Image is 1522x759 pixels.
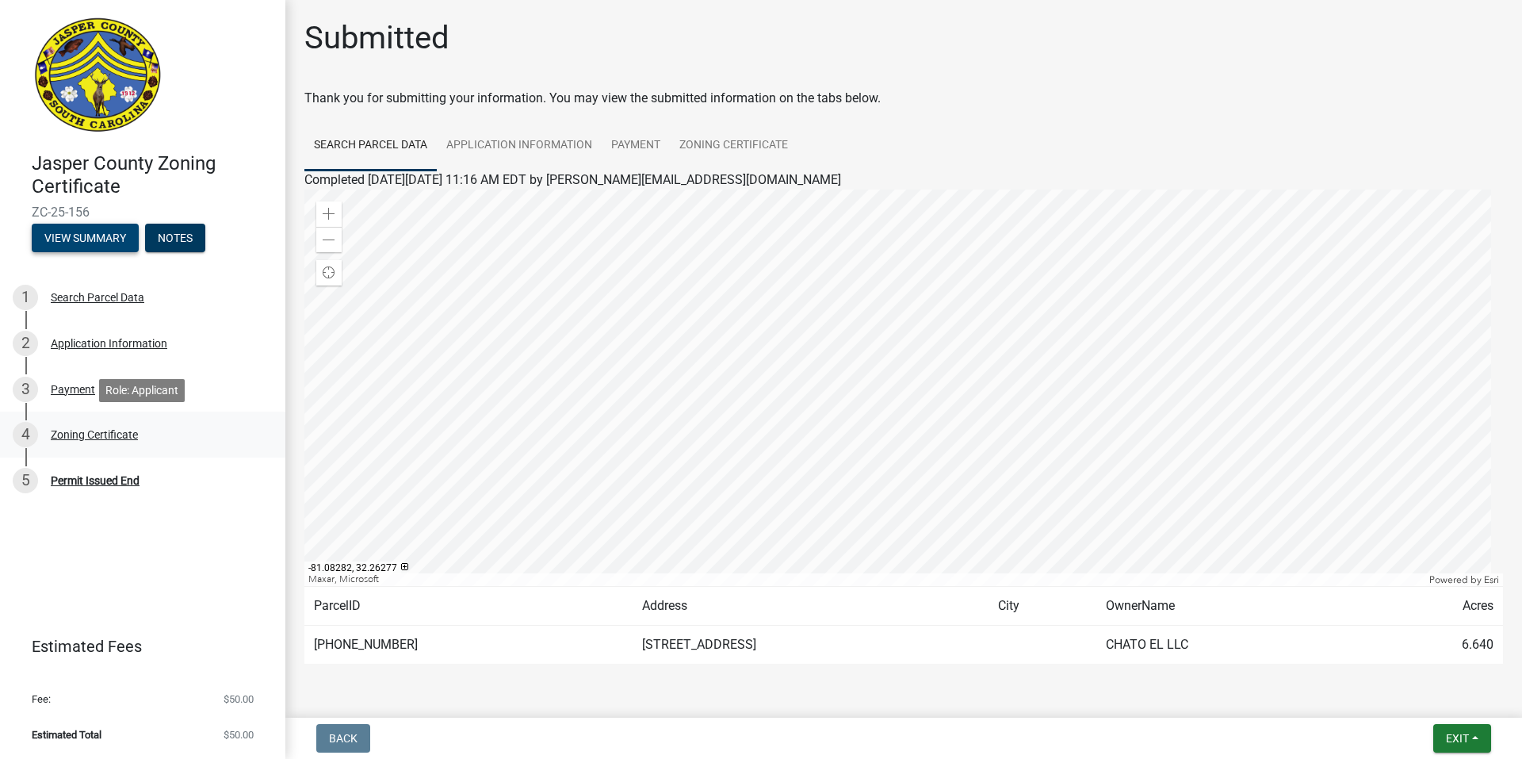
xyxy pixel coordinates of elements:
td: OwnerName [1096,587,1367,626]
a: Zoning Certificate [670,121,797,171]
td: ParcelID [304,587,633,626]
td: [PHONE_NUMBER] [304,626,633,665]
div: 4 [13,422,38,447]
h4: Jasper County Zoning Certificate [32,152,273,198]
div: Permit Issued End [51,475,140,486]
a: Application Information [437,121,602,171]
wm-modal-confirm: Summary [32,232,139,245]
span: Estimated Total [32,730,101,740]
div: 3 [13,377,38,402]
span: Completed [DATE][DATE] 11:16 AM EDT by [PERSON_NAME][EMAIL_ADDRESS][DOMAIN_NAME] [304,172,841,187]
div: Role: Applicant [99,379,185,402]
td: Address [633,587,989,626]
td: CHATO EL LLC [1096,626,1367,665]
div: Zoning Certificate [51,429,138,440]
div: Maxar, Microsoft [304,573,1425,586]
a: Payment [602,121,670,171]
wm-modal-confirm: Notes [145,232,205,245]
span: $50.00 [224,694,254,704]
div: Find my location [316,260,342,286]
div: Thank you for submitting your information. You may view the submitted information on the tabs below. [304,89,1503,108]
div: 5 [13,468,38,493]
a: Estimated Fees [13,631,260,662]
div: 1 [13,285,38,310]
span: $50.00 [224,730,254,740]
td: 6.640 [1367,626,1503,665]
div: Zoom out [316,227,342,252]
h1: Submitted [304,19,449,57]
div: Powered by [1425,573,1503,586]
td: [STREET_ADDRESS] [633,626,989,665]
span: ZC-25-156 [32,205,254,220]
span: Exit [1446,732,1469,745]
td: Acres [1367,587,1503,626]
button: Exit [1433,724,1491,753]
div: Zoom in [316,201,342,227]
button: Back [316,724,370,753]
td: City [989,587,1096,626]
button: Notes [145,224,205,252]
button: View Summary [32,224,139,252]
a: Esri [1484,574,1499,585]
img: Jasper County, South Carolina [32,17,164,136]
span: Back [329,732,358,745]
a: Search Parcel Data [304,121,437,171]
div: 2 [13,331,38,356]
span: Fee: [32,694,51,704]
div: Application Information [51,338,167,349]
div: Payment [51,384,95,395]
div: Search Parcel Data [51,292,144,303]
